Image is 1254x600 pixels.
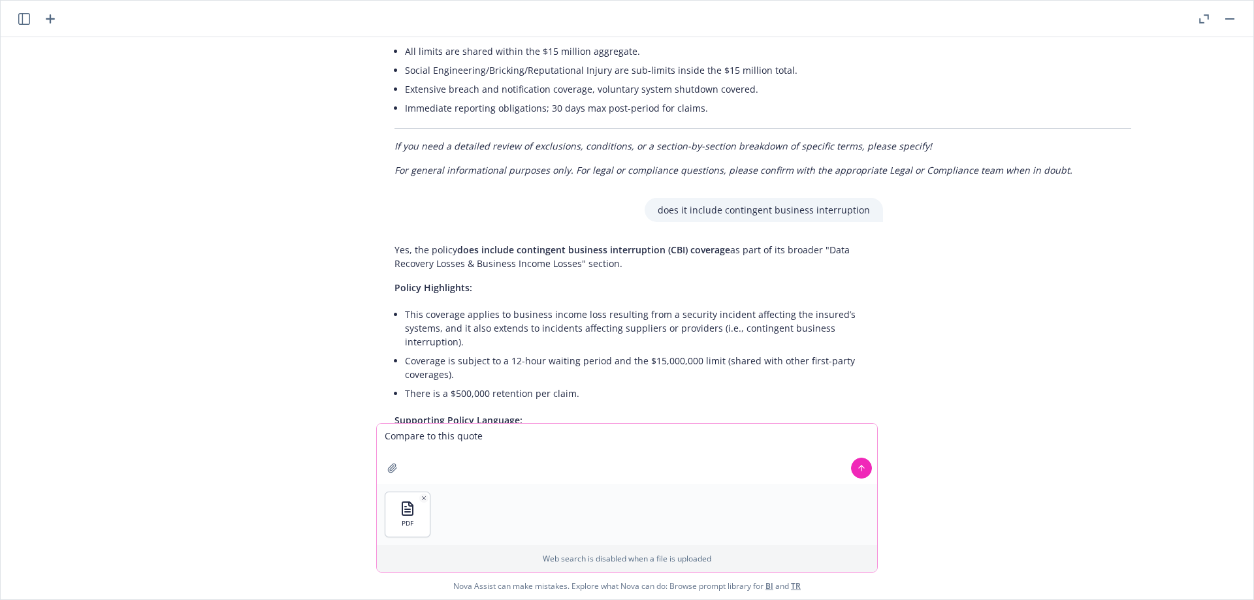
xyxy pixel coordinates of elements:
[791,580,801,592] a: TR
[405,351,870,384] li: Coverage is subject to a 12-hour waiting period and the $15,000,000 limit (shared with other firs...
[385,553,869,564] p: Web search is disabled when a file is uploaded
[405,80,1131,99] li: Extensive breach and notification coverage, voluntary system shutdown covered.
[405,99,1131,118] li: Immediate reporting obligations; 30 days max post-period for claims.
[377,424,877,484] textarea: Compare to this quote
[402,519,413,528] span: PDF
[405,384,870,403] li: There is a $500,000 retention per claim.
[394,243,870,270] p: Yes, the policy as part of its broader "Data Recovery Losses & Business Income Losses" section.
[394,140,932,152] em: If you need a detailed review of exclusions, conditions, or a section-by-section breakdown of spe...
[394,164,1072,176] em: For general informational purposes only. For legal or compliance questions, please confirm with t...
[658,203,870,217] p: does it include contingent business interruption
[385,492,430,537] button: PDF
[394,281,472,294] span: Policy Highlights:
[453,573,801,599] span: Nova Assist can make mistakes. Explore what Nova can do: Browse prompt library for and
[405,305,870,351] li: This coverage applies to business income loss resulting from a security incident affecting the in...
[765,580,773,592] a: BI
[457,244,730,256] span: does include contingent business interruption (CBI) coverage
[405,42,1131,61] li: All limits are shared within the $15 million aggregate.
[405,61,1131,80] li: Social Engineering/Bricking/Reputational Injury are sub-limits inside the $15 million total.
[394,414,522,426] span: Supporting Policy Language:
